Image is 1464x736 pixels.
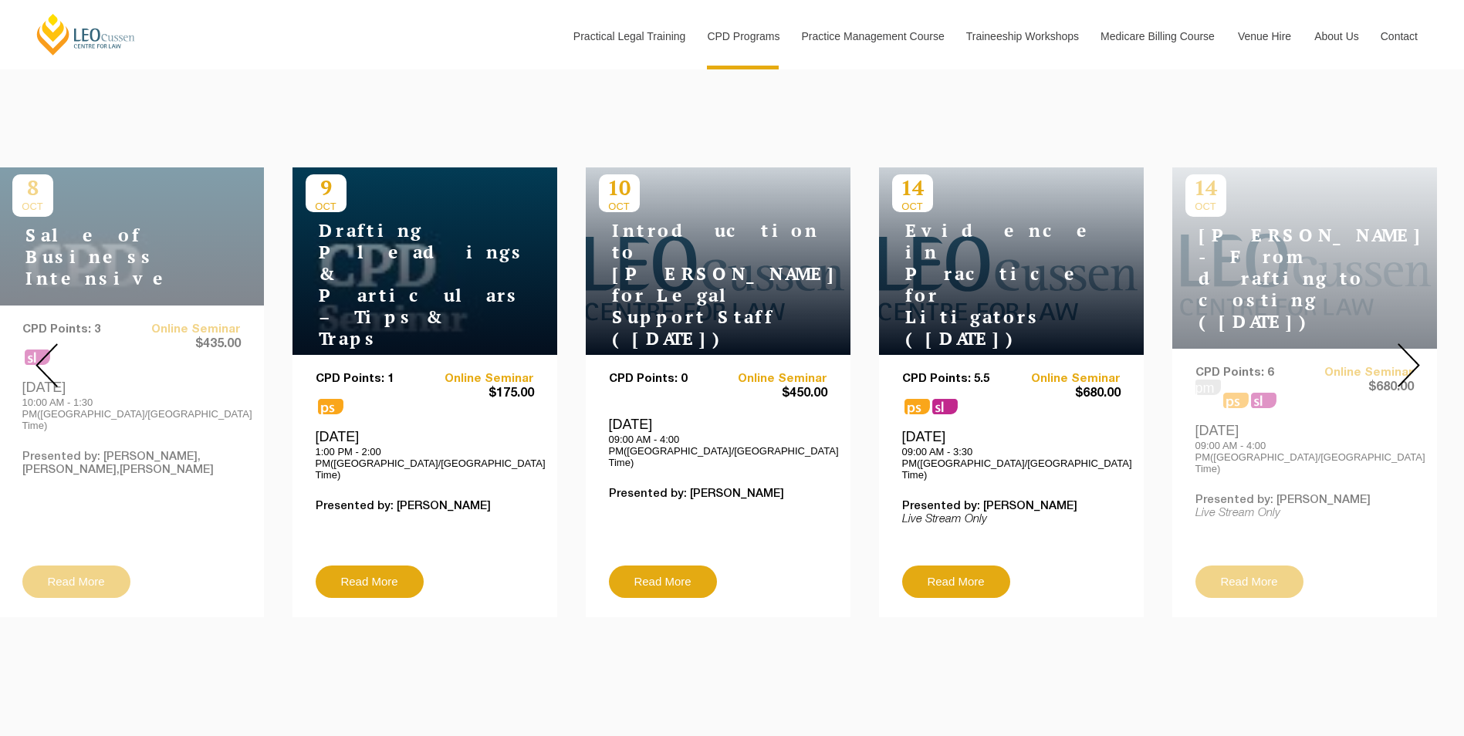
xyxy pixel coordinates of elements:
a: Online Seminar [718,373,827,386]
p: 9 [306,174,347,201]
a: Online Seminar [1011,373,1121,386]
p: Live Stream Only [902,513,1121,526]
a: CPD Programs [695,3,789,69]
span: $175.00 [424,386,534,402]
p: CPD Points: 1 [316,373,425,386]
span: sl [932,399,958,414]
a: Read More [902,566,1010,598]
p: 1:00 PM - 2:00 PM([GEOGRAPHIC_DATA]/[GEOGRAPHIC_DATA] Time) [316,446,534,481]
a: Read More [316,566,424,598]
span: OCT [599,201,640,212]
a: About Us [1303,3,1369,69]
p: Presented by: [PERSON_NAME] [609,488,827,501]
p: 09:00 AM - 4:00 PM([GEOGRAPHIC_DATA]/[GEOGRAPHIC_DATA] Time) [609,434,827,468]
p: 14 [892,174,933,201]
a: Practice Management Course [790,3,955,69]
span: ps [904,399,930,414]
a: Online Seminar [424,373,534,386]
span: OCT [306,201,347,212]
span: $450.00 [718,386,827,402]
a: Read More [609,566,717,598]
div: [DATE] [316,428,534,481]
span: OCT [892,201,933,212]
a: Traineeship Workshops [955,3,1089,69]
p: Presented by: [PERSON_NAME] [902,500,1121,513]
a: [PERSON_NAME] Centre for Law [35,12,137,56]
h4: Drafting Pleadings & Particulars – Tips & Traps [306,220,499,349]
p: 09:00 AM - 3:30 PM([GEOGRAPHIC_DATA]/[GEOGRAPHIC_DATA] Time) [902,446,1121,481]
a: Venue Hire [1226,3,1303,69]
p: Presented by: [PERSON_NAME] [316,500,534,513]
img: Prev [36,343,58,387]
span: $680.00 [1011,386,1121,402]
div: [DATE] [609,416,827,468]
img: Next [1398,343,1420,387]
h4: Introduction to [PERSON_NAME] for Legal Support Staff ([DATE]) [599,220,792,349]
p: CPD Points: 5.5 [902,373,1012,386]
p: CPD Points: 0 [609,373,718,386]
a: Contact [1369,3,1429,69]
a: Medicare Billing Course [1089,3,1226,69]
div: [DATE] [902,428,1121,481]
a: Practical Legal Training [562,3,696,69]
p: 10 [599,174,640,201]
span: ps [318,399,343,414]
h4: Evidence in Practice for Litigators ([DATE]) [892,220,1085,349]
